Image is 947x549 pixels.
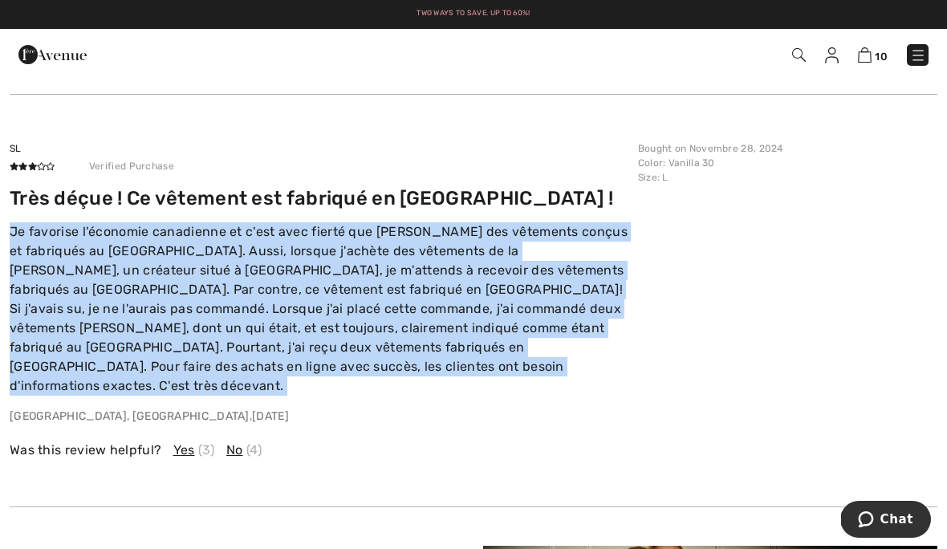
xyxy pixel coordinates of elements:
[226,441,243,460] span: No
[875,51,888,63] span: 10
[638,172,657,183] span: Size
[792,48,806,62] img: Search
[638,141,928,156] p: Bought on Novembre 28, 2024
[858,45,888,64] a: 10
[858,47,872,63] img: Shopping Bag
[417,9,530,17] a: Two ways to save. Up to 60%!
[173,441,195,460] span: Yes
[198,441,215,460] span: (3)
[246,441,262,460] span: (4)
[638,170,928,185] p: : L
[825,47,839,63] img: My Info
[841,501,931,541] iframe: Opens a widget where you can chat to one of our agents
[10,409,250,423] span: [GEOGRAPHIC_DATA], [GEOGRAPHIC_DATA]
[638,157,664,169] span: Color
[73,157,190,176] span: Verified Purchase
[10,187,628,210] h4: Très déçue ! Ce vêtement est fabriqué en [GEOGRAPHIC_DATA] !
[910,47,926,63] img: Menu
[10,143,22,154] span: SL
[252,409,289,423] span: [DATE]
[10,441,161,460] span: Was this review helpful?
[638,156,928,170] p: : Vanilla 30
[18,46,87,61] a: 1ère Avenue
[18,39,87,71] img: 1ère Avenue
[10,222,628,396] p: Je favorise l'économie canadienne et c'est avec fierté que [PERSON_NAME] des vêtements conçus et ...
[10,408,628,425] p: ,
